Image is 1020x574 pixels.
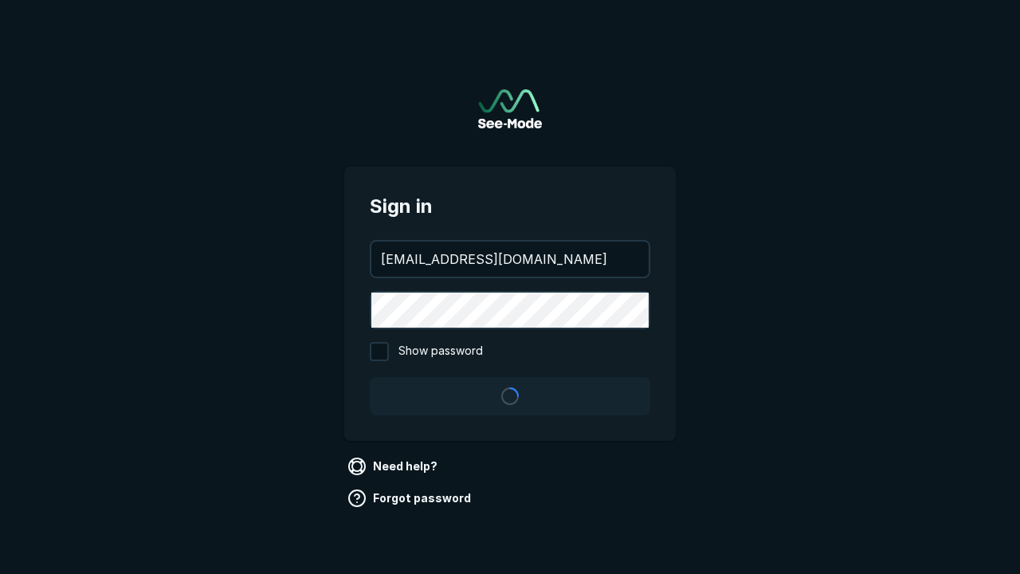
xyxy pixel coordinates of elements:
a: Go to sign in [478,89,542,128]
a: Need help? [344,454,444,479]
span: Show password [398,342,483,361]
img: See-Mode Logo [478,89,542,128]
input: your@email.com [371,242,649,277]
span: Sign in [370,192,650,221]
a: Forgot password [344,486,477,511]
